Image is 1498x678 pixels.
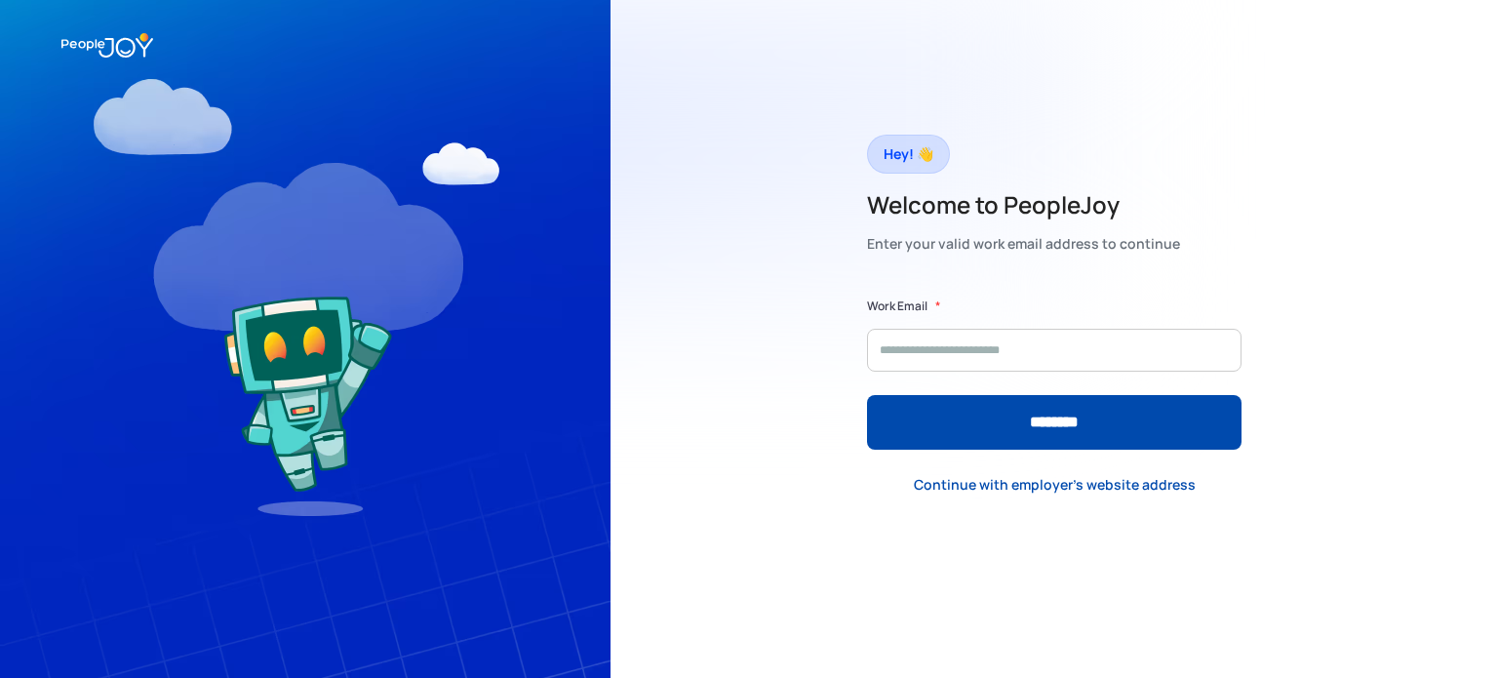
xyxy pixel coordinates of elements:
[867,297,1242,450] form: Form
[898,464,1211,504] a: Continue with employer's website address
[867,230,1180,258] div: Enter your valid work email address to continue
[884,140,933,168] div: Hey! 👋
[867,189,1180,220] h2: Welcome to PeopleJoy
[867,297,927,316] label: Work Email
[914,475,1196,495] div: Continue with employer's website address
